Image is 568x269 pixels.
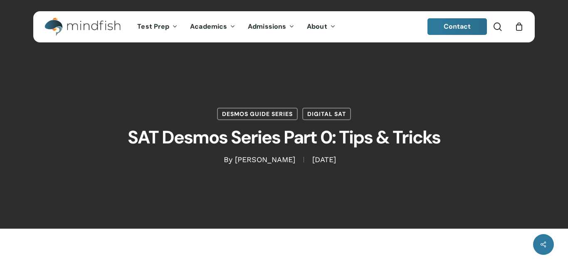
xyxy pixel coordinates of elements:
[302,108,351,120] a: Digital SAT
[514,22,524,31] a: Cart
[444,22,471,31] span: Contact
[137,22,169,31] span: Test Prep
[304,157,344,163] span: [DATE]
[184,23,242,30] a: Academics
[131,11,341,42] nav: Main Menu
[33,11,535,42] header: Main Menu
[235,155,295,164] a: [PERSON_NAME]
[248,22,286,31] span: Admissions
[131,23,184,30] a: Test Prep
[190,22,227,31] span: Academics
[427,18,487,35] a: Contact
[242,23,301,30] a: Admissions
[301,23,342,30] a: About
[307,22,327,31] span: About
[224,157,232,163] span: By
[76,120,492,155] h1: SAT Desmos Series Part 0: Tips & Tricks
[217,108,298,120] a: Desmos Guide Series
